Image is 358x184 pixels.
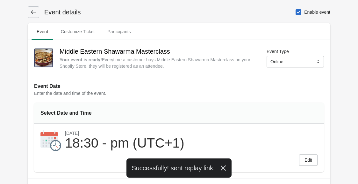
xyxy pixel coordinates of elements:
[60,46,256,57] h2: Middle Eastern Shawarma Masterclass
[60,57,102,62] strong: Your event is ready !
[304,157,312,163] span: Edit
[56,26,100,37] span: Customize Ticket
[34,91,106,96] span: Enter the date and time of the event.
[40,109,124,117] div: Select Date and Time
[126,158,231,178] div: Successfully! sent replay link.
[34,82,324,90] h2: Event Date
[65,130,184,136] div: [DATE]
[32,26,53,37] span: Event
[39,8,81,17] h1: Event details
[40,130,61,151] img: calendar-9220d27974dede90758afcd34f990835.png
[299,154,318,166] button: Edit
[304,9,330,15] span: Enable event
[102,26,136,37] span: Participants
[60,57,256,69] div: Everytime a customer buys Middle Eastern Shawarma Masterclass on your Shopify Store, they will be...
[34,49,53,67] img: BeefShawarma_1.jpg
[267,48,289,55] label: Event Type
[65,136,184,150] div: 18:30 - pm (UTC+1)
